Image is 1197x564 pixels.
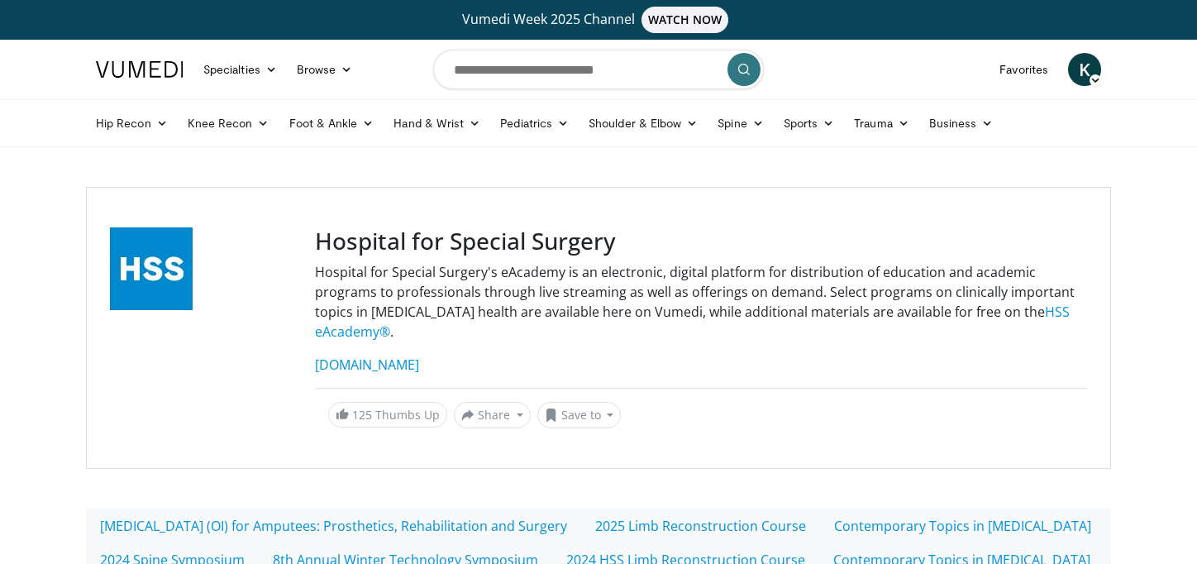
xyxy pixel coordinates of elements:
[96,61,184,78] img: VuMedi Logo
[774,107,845,140] a: Sports
[820,509,1105,543] a: Contemporary Topics in [MEDICAL_DATA]
[86,107,178,140] a: Hip Recon
[193,53,287,86] a: Specialties
[352,407,372,423] span: 125
[490,107,579,140] a: Pediatrics
[537,402,622,428] button: Save to
[708,107,773,140] a: Spine
[315,356,419,374] a: [DOMAIN_NAME]
[844,107,919,140] a: Trauma
[315,262,1087,342] p: Hospital for Special Surgery's eAcademy is an electronic, digital platform for distribution of ed...
[328,402,447,428] a: 125 Thumbs Up
[990,53,1058,86] a: Favorites
[1068,53,1101,86] a: K
[315,303,1070,341] a: HSS eAcademy®
[641,7,729,33] span: WATCH NOW
[98,7,1099,33] a: Vumedi Week 2025 ChannelWATCH NOW
[919,107,1004,140] a: Business
[287,53,363,86] a: Browse
[579,107,708,140] a: Shoulder & Elbow
[315,227,1087,256] h3: Hospital for Special Surgery
[454,402,531,428] button: Share
[581,509,820,543] a: 2025 Limb Reconstruction Course
[279,107,384,140] a: Foot & Ankle
[86,509,581,543] a: [MEDICAL_DATA] (OI) for Amputees: Prosthetics, Rehabilitation and Surgery
[178,107,279,140] a: Knee Recon
[433,50,764,89] input: Search topics, interventions
[384,107,490,140] a: Hand & Wrist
